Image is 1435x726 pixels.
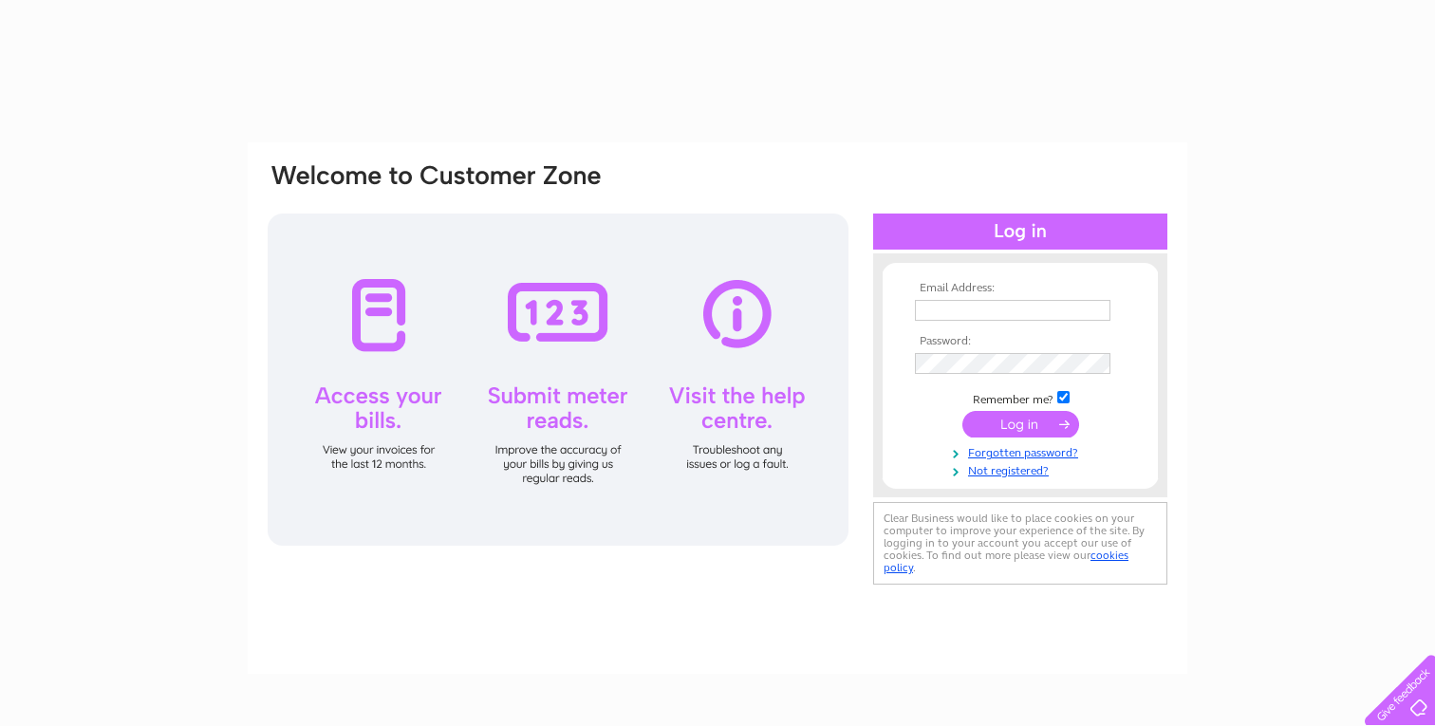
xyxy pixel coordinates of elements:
a: cookies policy [884,549,1128,574]
input: Submit [962,411,1079,437]
th: Password: [910,335,1130,348]
a: Not registered? [915,460,1130,478]
div: Clear Business would like to place cookies on your computer to improve your experience of the sit... [873,502,1167,585]
td: Remember me? [910,388,1130,407]
a: Forgotten password? [915,442,1130,460]
th: Email Address: [910,282,1130,295]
